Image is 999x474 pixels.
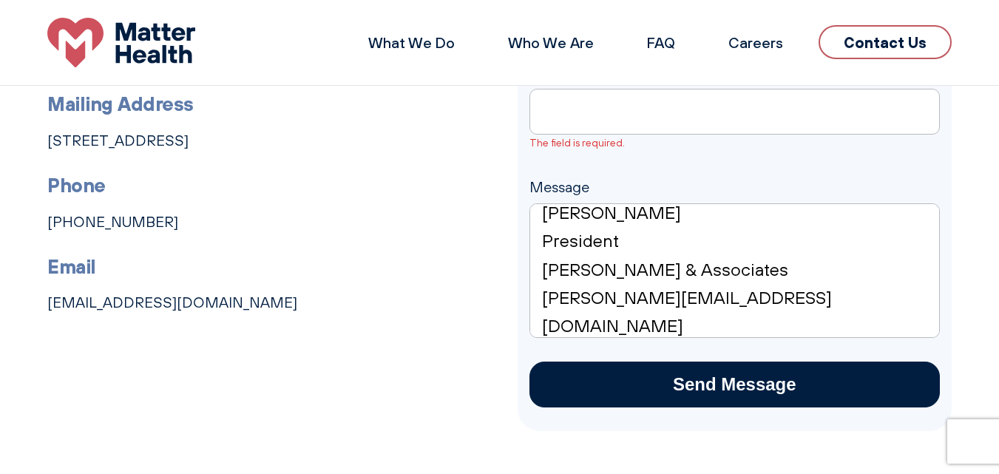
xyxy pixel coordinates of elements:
[529,64,941,151] label: Email Address
[47,213,178,231] a: [PHONE_NUMBER]
[47,170,500,201] h3: Phone
[529,178,941,220] label: Message
[47,89,500,120] h3: Mailing Address
[728,33,783,52] a: Careers
[529,362,941,407] input: Send Message
[529,203,941,338] textarea: Message
[529,89,941,135] input: Email Address
[368,33,455,52] a: What We Do
[47,294,297,311] a: [EMAIL_ADDRESS][DOMAIN_NAME]
[47,132,189,149] a: [STREET_ADDRESS]
[47,251,500,282] h3: Email
[529,135,941,151] span: The field is required.
[508,33,594,52] a: Who We Are
[819,25,952,59] a: Contact Us
[647,33,675,52] a: FAQ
